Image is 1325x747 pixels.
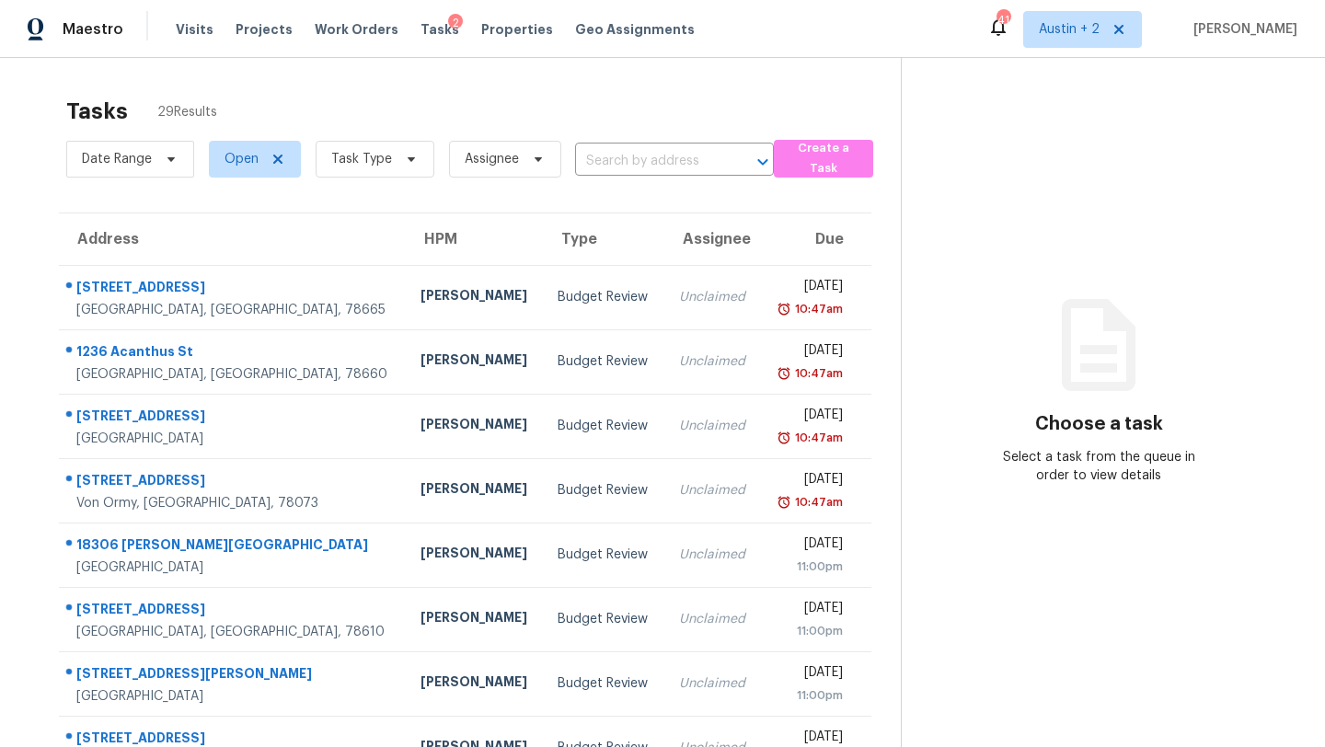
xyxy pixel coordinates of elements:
div: [GEOGRAPHIC_DATA] [76,430,391,448]
span: Properties [481,20,553,39]
div: [DATE] [776,277,843,300]
div: 10:47am [791,364,843,383]
span: Task Type [331,150,392,168]
div: [PERSON_NAME] [421,286,529,309]
div: Unclaimed [679,352,746,371]
img: Overdue Alarm Icon [777,429,791,447]
div: [GEOGRAPHIC_DATA] [76,687,391,706]
div: Budget Review [558,417,649,435]
div: Budget Review [558,288,649,306]
span: Visits [176,20,213,39]
span: 29 Results [157,103,217,121]
div: Budget Review [558,481,649,500]
h2: Tasks [66,102,128,121]
span: Open [225,150,259,168]
div: [STREET_ADDRESS] [76,471,391,494]
div: 10:47am [791,429,843,447]
div: Budget Review [558,610,649,628]
div: [GEOGRAPHIC_DATA], [GEOGRAPHIC_DATA], 78610 [76,623,391,641]
div: [GEOGRAPHIC_DATA] [76,558,391,577]
div: [PERSON_NAME] [421,415,529,438]
button: Create a Task [774,140,873,178]
div: Budget Review [558,352,649,371]
input: Search by address [575,147,722,176]
div: [DATE] [776,663,843,686]
div: [DATE] [776,534,843,557]
div: [STREET_ADDRESS][PERSON_NAME] [76,664,391,687]
span: Projects [236,20,293,39]
div: 11:00pm [776,557,843,576]
div: [DATE] [776,599,843,622]
div: [STREET_ADDRESS] [76,600,391,623]
th: Address [59,213,406,265]
th: Due [761,213,871,265]
div: [DATE] [776,470,843,493]
img: Overdue Alarm Icon [777,493,791,511]
div: [DATE] [776,406,843,429]
div: Unclaimed [679,546,746,564]
div: [PERSON_NAME] [421,479,529,502]
div: [GEOGRAPHIC_DATA], [GEOGRAPHIC_DATA], 78660 [76,365,391,384]
th: HPM [406,213,544,265]
span: Date Range [82,150,152,168]
div: Unclaimed [679,481,746,500]
th: Type [543,213,663,265]
div: Unclaimed [679,674,746,693]
div: [PERSON_NAME] [421,672,529,695]
span: Austin + 2 [1039,20,1100,39]
span: Assignee [465,150,519,168]
div: Unclaimed [679,417,746,435]
div: 1236 Acanthus St [76,342,391,365]
div: [STREET_ADDRESS] [76,278,391,301]
div: [PERSON_NAME] [421,544,529,567]
div: 11:00pm [776,686,843,705]
div: [PERSON_NAME] [421,608,529,631]
span: Work Orders [315,20,398,39]
div: Unclaimed [679,288,746,306]
div: Select a task from the queue in order to view details [1000,448,1197,485]
div: 10:47am [791,300,843,318]
span: Geo Assignments [575,20,695,39]
th: Assignee [664,213,761,265]
div: Budget Review [558,674,649,693]
img: Overdue Alarm Icon [777,364,791,383]
div: [DATE] [776,341,843,364]
div: 10:47am [791,493,843,511]
div: 2 [448,14,463,32]
div: 41 [997,11,1009,29]
span: Tasks [421,23,459,36]
span: [PERSON_NAME] [1186,20,1297,39]
div: 11:00pm [776,622,843,640]
span: Maestro [63,20,123,39]
div: 18306 [PERSON_NAME][GEOGRAPHIC_DATA] [76,535,391,558]
div: Unclaimed [679,610,746,628]
div: [GEOGRAPHIC_DATA], [GEOGRAPHIC_DATA], 78665 [76,301,391,319]
button: Open [750,149,776,175]
div: [STREET_ADDRESS] [76,407,391,430]
div: [PERSON_NAME] [421,351,529,373]
div: Von Ormy, [GEOGRAPHIC_DATA], 78073 [76,494,391,512]
div: Budget Review [558,546,649,564]
span: Create a Task [783,138,864,180]
h3: Choose a task [1035,415,1163,433]
img: Overdue Alarm Icon [777,300,791,318]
